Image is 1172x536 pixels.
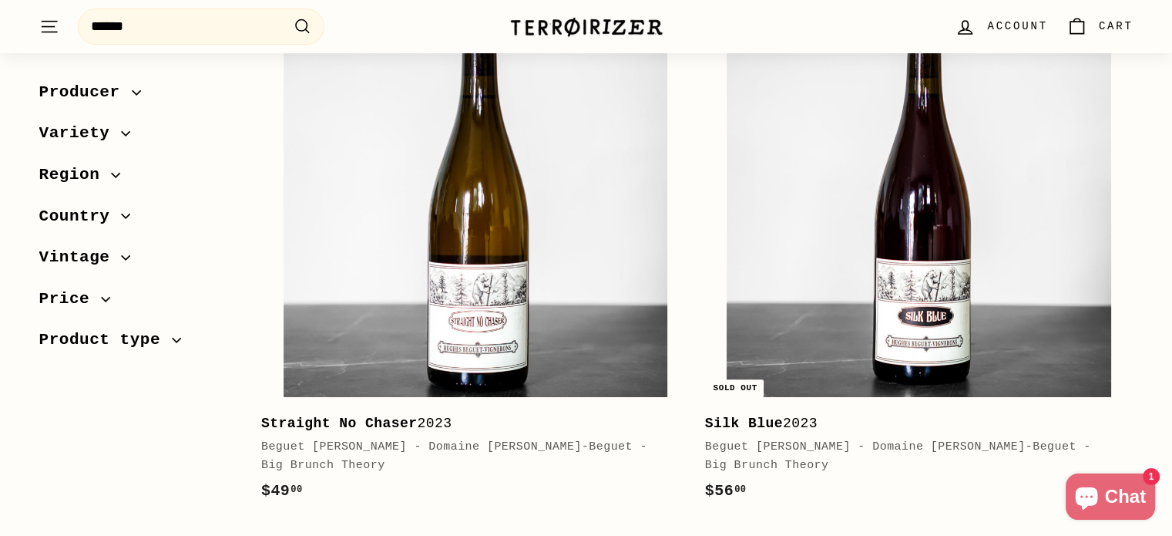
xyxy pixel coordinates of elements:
span: Vintage [39,244,122,271]
inbox-online-store-chat: Shopify online store chat [1061,474,1160,524]
span: $49 [261,482,303,500]
b: Straight No Chaser [261,416,418,431]
span: Variety [39,121,122,147]
div: 2023 [705,413,1118,435]
div: Sold out [707,379,763,397]
button: Price [39,282,237,324]
a: Cart [1057,4,1143,49]
span: Cart [1099,18,1133,35]
b: Silk Blue [705,416,783,431]
span: Region [39,162,112,188]
button: Vintage [39,241,237,282]
span: Account [987,18,1047,35]
button: Region [39,158,237,200]
span: $56 [705,482,747,500]
sup: 00 [734,484,746,495]
span: Product type [39,328,173,354]
div: Beguet [PERSON_NAME] - Domaine [PERSON_NAME]-Beguet - Big Brunch Theory [261,438,674,475]
span: Price [39,286,102,312]
div: 2023 [261,413,674,435]
button: Producer [39,76,237,117]
span: Country [39,204,122,230]
button: Country [39,200,237,241]
sup: 00 [290,484,302,495]
div: Beguet [PERSON_NAME] - Domaine [PERSON_NAME]-Beguet - Big Brunch Theory [705,438,1118,475]
a: Account [945,4,1056,49]
button: Variety [39,117,237,159]
span: Producer [39,79,132,106]
button: Product type [39,324,237,366]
